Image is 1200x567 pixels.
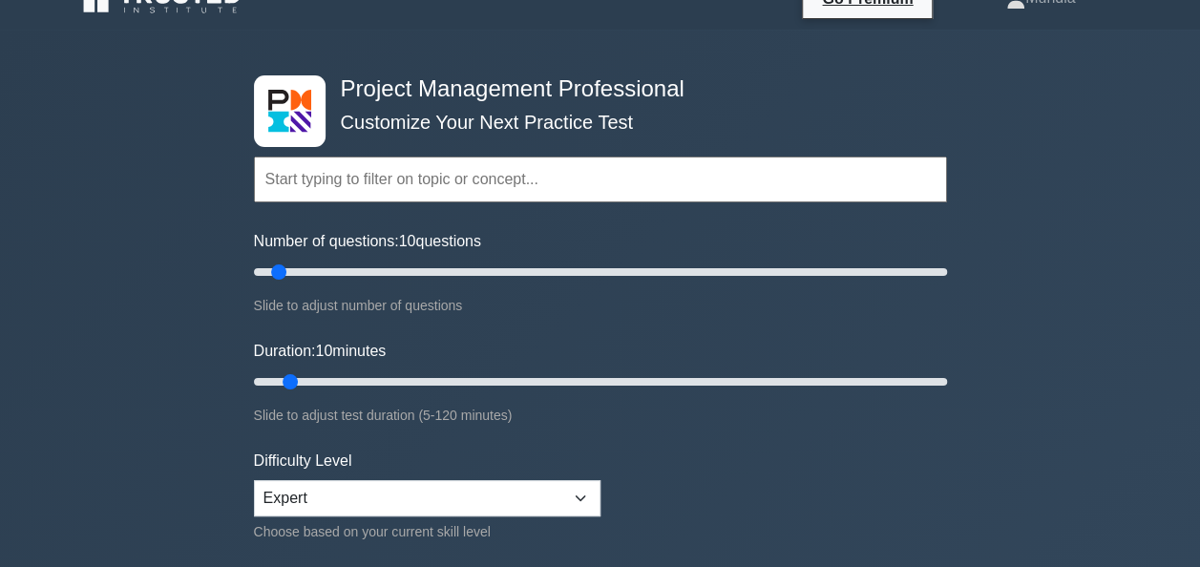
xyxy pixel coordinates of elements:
[254,404,947,427] div: Slide to adjust test duration (5-120 minutes)
[254,340,387,363] label: Duration: minutes
[315,343,332,359] span: 10
[254,157,947,202] input: Start typing to filter on topic or concept...
[254,230,481,253] label: Number of questions: questions
[254,520,600,543] div: Choose based on your current skill level
[254,294,947,317] div: Slide to adjust number of questions
[254,450,352,472] label: Difficulty Level
[333,75,853,103] h4: Project Management Professional
[399,233,416,249] span: 10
